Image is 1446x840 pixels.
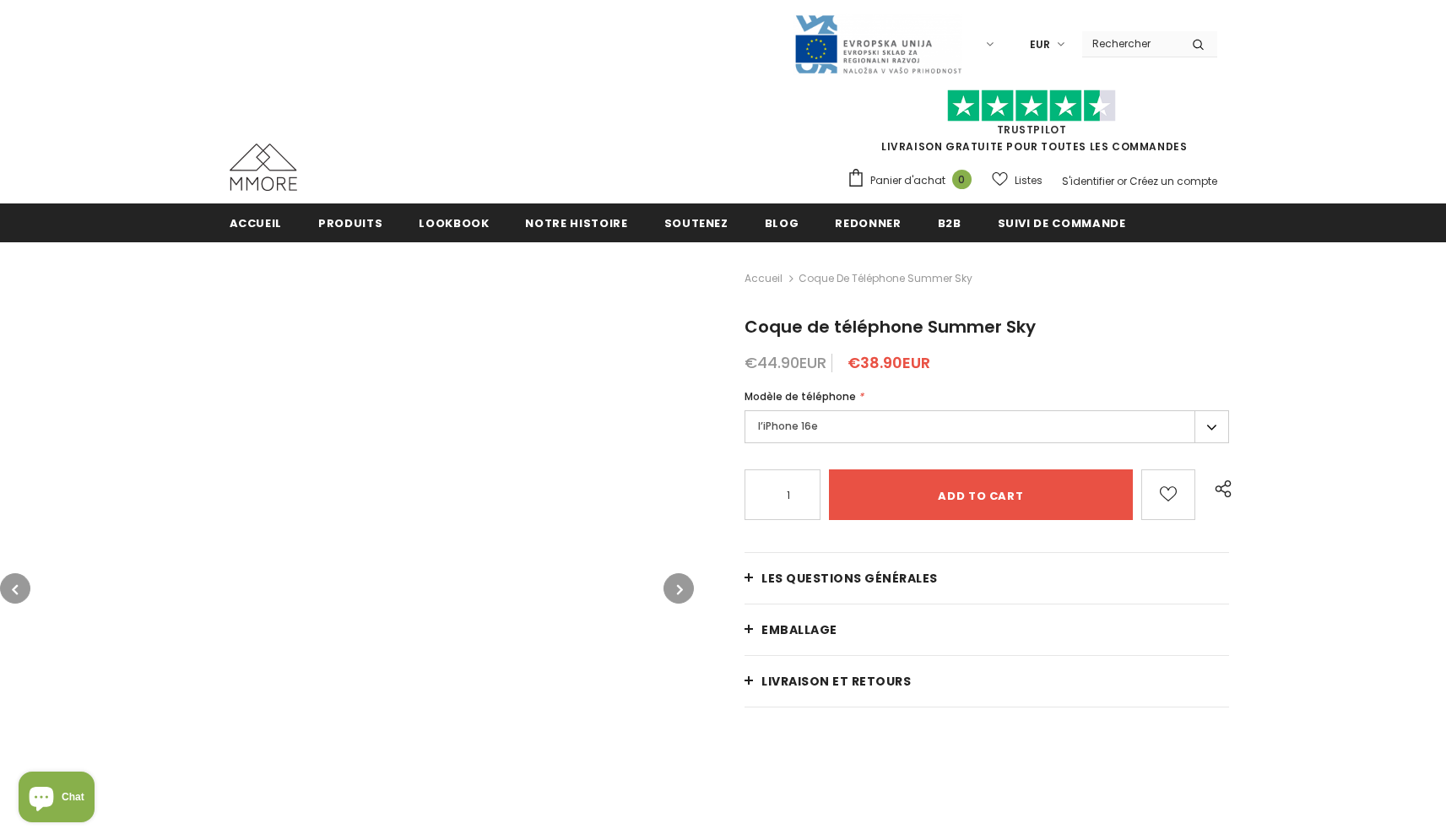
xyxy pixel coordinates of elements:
[829,469,1132,520] input: Add to cart
[745,352,826,373] span: €44.90EUR
[765,215,799,231] span: Blog
[14,772,100,826] inbox-online-store-chat: Shopify online store chat
[938,203,961,241] a: B2B
[847,97,1217,154] span: LIVRAISON GRATUITE POUR TOUTES LES COMMANDES
[799,268,972,289] span: Coque de téléphone Summer Sky
[938,215,961,231] span: B2B
[230,144,297,191] img: Cas MMORE
[835,215,901,231] span: Redonner
[793,36,962,51] a: Javni Razpis
[998,215,1126,231] span: Suivi de commande
[1062,174,1114,188] a: S'identifier
[835,203,901,241] a: Redonner
[230,215,283,231] span: Accueil
[947,89,1116,122] img: Faites confiance aux étoiles pilotes
[761,621,837,638] span: EMBALLAGE
[870,172,945,189] span: Panier d'achat
[992,165,1043,195] a: Listes
[745,389,856,404] span: Modèle de téléphone
[745,604,1229,655] a: EMBALLAGE
[952,170,972,189] span: 0
[664,203,728,241] a: soutenez
[847,168,980,193] a: Panier d'achat 0
[761,673,911,690] span: Livraison et retours
[848,352,930,373] span: €38.90EUR
[664,215,728,231] span: soutenez
[745,410,1229,443] label: l’iPhone 16e
[745,656,1229,707] a: Livraison et retours
[419,203,489,241] a: Lookbook
[745,315,1036,339] span: Coque de téléphone Summer Sky
[419,215,489,231] span: Lookbook
[525,215,627,231] span: Notre histoire
[745,553,1229,604] a: Les questions générales
[765,203,799,241] a: Blog
[1129,174,1217,188] a: Créez un compte
[1082,31,1179,56] input: Search Site
[318,203,382,241] a: Produits
[793,14,962,75] img: Javni Razpis
[230,203,283,241] a: Accueil
[761,570,938,587] span: Les questions générales
[997,122,1067,137] a: TrustPilot
[998,203,1126,241] a: Suivi de commande
[318,215,382,231] span: Produits
[1030,36,1050,53] span: EUR
[1015,172,1043,189] span: Listes
[1117,174,1127,188] span: or
[745,268,783,289] a: Accueil
[525,203,627,241] a: Notre histoire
